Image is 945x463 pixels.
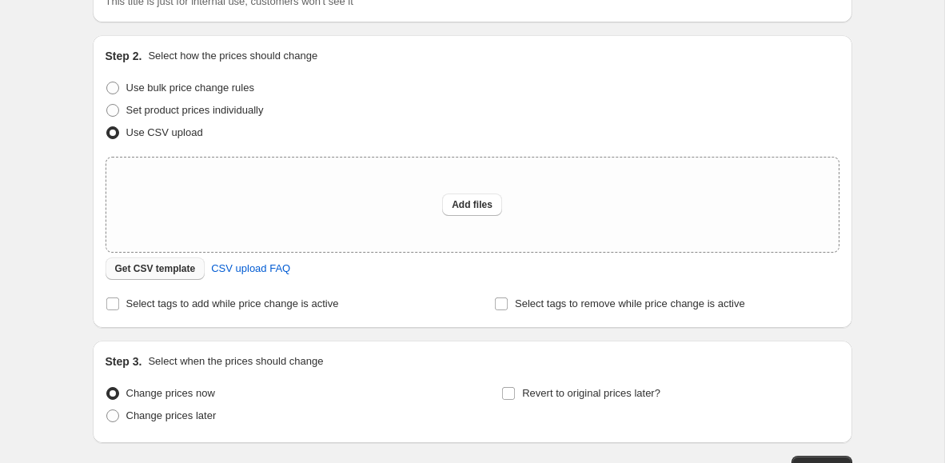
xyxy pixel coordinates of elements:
[115,262,196,275] span: Get CSV template
[126,387,215,399] span: Change prices now
[126,409,217,421] span: Change prices later
[126,297,339,309] span: Select tags to add while price change is active
[148,353,323,369] p: Select when the prices should change
[211,261,290,277] span: CSV upload FAQ
[148,48,317,64] p: Select how the prices should change
[452,198,492,211] span: Add files
[126,104,264,116] span: Set product prices individually
[106,257,205,280] button: Get CSV template
[201,256,300,281] a: CSV upload FAQ
[126,126,203,138] span: Use CSV upload
[522,387,660,399] span: Revert to original prices later?
[442,194,502,216] button: Add files
[106,353,142,369] h2: Step 3.
[515,297,745,309] span: Select tags to remove while price change is active
[106,48,142,64] h2: Step 2.
[126,82,254,94] span: Use bulk price change rules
